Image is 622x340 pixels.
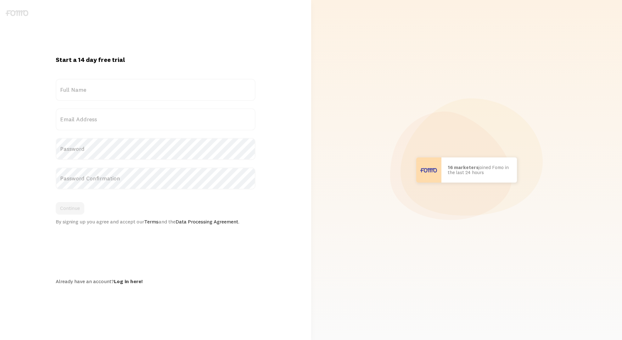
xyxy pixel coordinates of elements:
div: Already have an account? [56,278,255,284]
label: Email Address [56,108,255,130]
p: joined Fomo in the last 24 hours [448,165,511,175]
a: Log in here! [114,278,143,284]
a: Data Processing Agreement [176,218,238,225]
b: 16 marketers [448,164,479,170]
label: Password [56,138,255,160]
h1: Start a 14 day free trial [56,56,255,64]
img: User avatar [416,157,441,183]
label: Password Confirmation [56,167,255,189]
div: By signing up you agree and accept our and the . [56,218,255,225]
label: Full Name [56,79,255,101]
a: Terms [144,218,159,225]
img: fomo-logo-gray-b99e0e8ada9f9040e2984d0d95b3b12da0074ffd48d1e5cb62ac37fc77b0b268.svg [6,10,28,16]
